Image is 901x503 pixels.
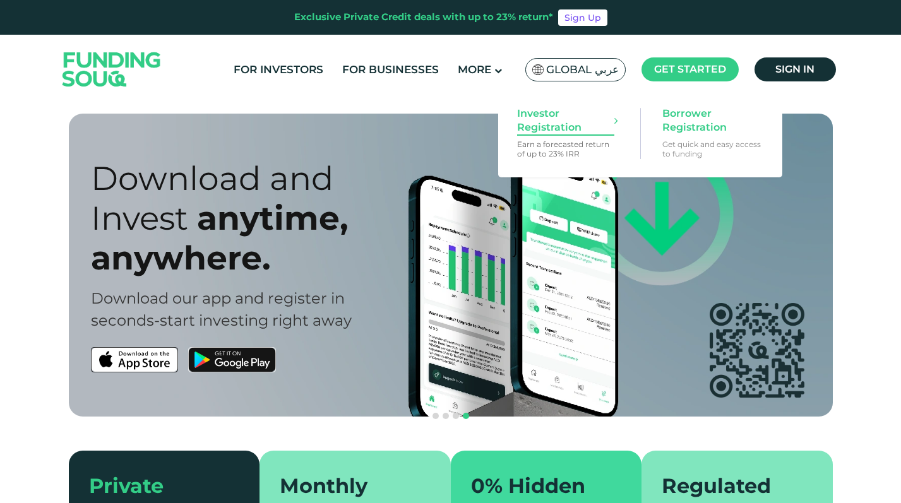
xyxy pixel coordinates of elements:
[197,198,349,238] span: anytime,
[91,309,473,331] div: seconds-start investing right away
[91,158,473,198] div: Download and
[755,57,836,81] a: Sign in
[458,63,491,76] span: More
[91,287,473,309] div: Download our app and register in
[431,411,441,421] button: navigation
[656,100,770,165] a: Borrower Registration Get quick and easy access to funding
[91,198,188,238] span: Invest
[710,303,804,398] img: app QR code
[451,411,461,421] button: navigation
[517,139,618,158] p: Earn a forecasted return of up to 23% IRR
[50,37,174,101] img: Logo
[662,107,760,134] span: Borrower Registration
[662,139,763,158] p: Get quick and easy access to funding
[511,100,624,165] a: Investor Registration Earn a forecasted return of up to 23% IRR
[230,59,326,80] a: For Investors
[461,411,471,421] button: navigation
[654,63,726,75] span: Get started
[91,347,179,372] img: App Store
[441,411,451,421] button: navigation
[532,64,544,75] img: SA Flag
[294,10,553,25] div: Exclusive Private Credit deals with up to 23% return*
[558,9,607,26] a: Sign Up
[188,347,276,372] img: Google Play
[339,59,442,80] a: For Businesses
[91,238,473,278] div: anywhere.
[775,63,814,75] span: Sign in
[546,62,619,77] span: Global عربي
[517,107,614,134] span: Investor Registration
